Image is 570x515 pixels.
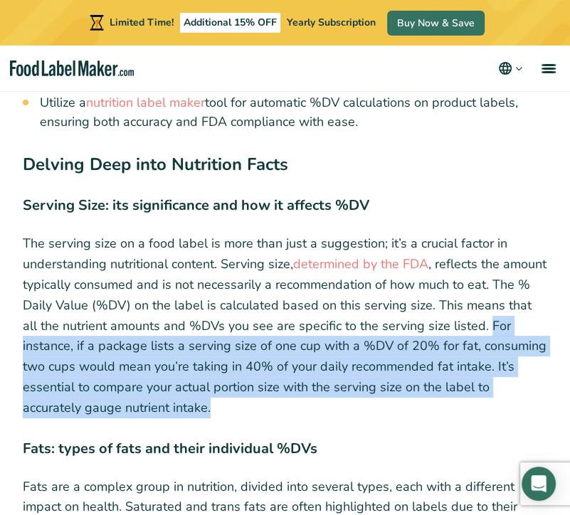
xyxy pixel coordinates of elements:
a: nutrition label maker [86,94,205,111]
span: Additional 15% OFF [180,13,280,33]
strong: Serving Size: its significance and how it affects %DV [23,196,369,215]
a: determined by the FDA [293,255,428,272]
p: The serving size on a food label is more than just a suggestion; it’s a crucial factor in underst... [23,233,547,418]
span: Yearly Subscription [287,16,376,29]
strong: Fats: types of fats and their individual %DVs [23,439,317,458]
a: Buy Now & Save [387,11,485,36]
strong: Delving Deep into Nutrition Facts [23,153,288,176]
span: Limited Time! [110,16,174,29]
div: Open Intercom Messenger [522,467,556,501]
a: menu [524,46,570,91]
li: Utilize a tool for automatic %DV calculations on product labels, ensuring both accuracy and FDA c... [40,93,547,132]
